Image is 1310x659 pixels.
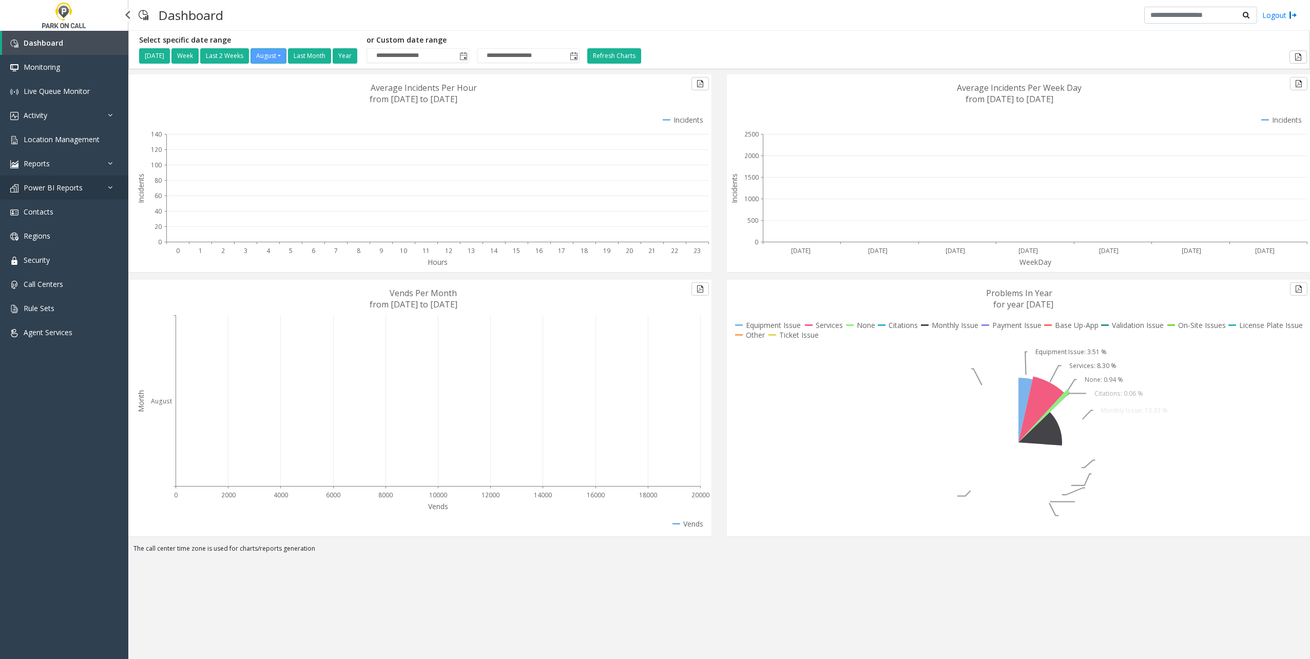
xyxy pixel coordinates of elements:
text: 2000 [744,151,759,160]
text: Hours [428,257,448,267]
text: 10 [400,246,407,255]
button: Export to pdf [691,282,709,296]
span: Monitoring [24,62,60,72]
img: 'icon' [10,232,18,241]
img: 'icon' [10,305,18,313]
text: 0 [158,238,162,246]
text: 20 [155,222,162,231]
button: August [251,48,286,64]
span: Activity [24,110,47,120]
img: 'icon' [10,281,18,289]
text: 16000 [587,491,605,499]
text: 23 [693,246,701,255]
text: 4 [266,246,271,255]
img: pageIcon [139,3,148,28]
h5: or Custom date range [367,36,580,45]
text: 40 [155,207,162,216]
text: for year [DATE] [993,299,1053,310]
button: Export to pdf [1290,282,1307,296]
span: Reports [24,159,50,168]
text: 3 [244,246,247,255]
text: 8 [357,246,360,255]
text: from [DATE] to [DATE] [966,93,1053,105]
text: Incidents [136,173,146,203]
text: Services: 8.30 % [1069,361,1116,370]
text: Problems In Year [986,287,1052,299]
text: 500 [747,216,758,225]
text: Vends Per Month [390,287,457,299]
button: Last Month [288,48,331,64]
text: [DATE] [1018,246,1038,255]
text: from [DATE] to [DATE] [370,299,457,310]
text: 16 [535,246,543,255]
span: Toggle popup [568,49,579,63]
span: Location Management [24,134,100,144]
text: Incidents [729,173,739,203]
text: 5 [289,246,293,255]
text: 12 [445,246,452,255]
img: logout [1289,10,1297,21]
text: 19 [603,246,610,255]
button: Week [171,48,199,64]
text: 1000 [744,195,759,203]
img: 'icon' [10,112,18,120]
text: August [151,397,172,405]
a: Dashboard [2,31,128,55]
text: 11 [422,246,430,255]
text: Vends [428,501,448,511]
span: Call Centers [24,279,63,289]
span: Rule Sets [24,303,54,313]
text: Monthly Issue: 13.33 % [1101,406,1168,415]
text: 15 [513,246,520,255]
button: Export to pdf [691,77,709,90]
text: 13 [468,246,475,255]
text: 8000 [378,491,393,499]
text: 2000 [221,491,236,499]
text: 14000 [534,491,552,499]
span: Contacts [24,207,53,217]
button: Year [333,48,357,64]
text: 0 [176,246,180,255]
text: [DATE] [791,246,811,255]
text: 100 [151,161,162,169]
text: 14 [490,246,498,255]
text: [DATE] [868,246,888,255]
img: 'icon' [10,257,18,265]
text: 2 [221,246,225,255]
div: The call center time zone is used for charts/reports generation [128,544,1310,558]
button: Last 2 Weeks [200,48,249,64]
img: 'icon' [10,136,18,144]
text: Average Incidents Per Week Day [957,82,1082,93]
img: 'icon' [10,160,18,168]
text: [DATE] [1099,246,1119,255]
text: None: 0.94 % [1085,375,1123,384]
img: 'icon' [10,64,18,72]
img: 'icon' [10,40,18,48]
text: 1 [199,246,202,255]
h3: Dashboard [153,3,228,28]
text: 17 [558,246,565,255]
text: Average Incidents Per Hour [371,82,477,93]
text: from [DATE] to [DATE] [370,93,457,105]
text: 6 [312,246,315,255]
button: Export to pdf [1289,50,1307,64]
text: 1500 [744,173,759,182]
a: Logout [1262,10,1297,21]
span: Toggle popup [457,49,469,63]
text: Citations: 0.06 % [1094,389,1143,398]
text: 6000 [326,491,340,499]
text: 120 [151,145,162,154]
text: 9 [379,246,383,255]
text: 60 [155,191,162,200]
text: 140 [151,130,162,139]
button: [DATE] [139,48,170,64]
text: WeekDay [1019,257,1052,267]
text: 7 [334,246,338,255]
text: 80 [155,176,162,185]
text: 12000 [481,491,499,499]
text: Month [136,390,146,412]
button: Export to pdf [1290,77,1307,90]
text: [DATE] [1255,246,1275,255]
text: [DATE] [1182,246,1201,255]
text: 4000 [274,491,288,499]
